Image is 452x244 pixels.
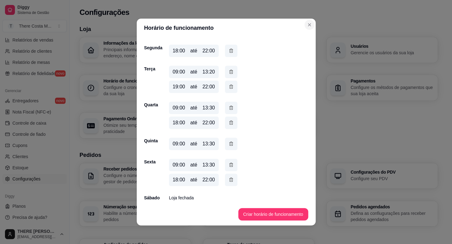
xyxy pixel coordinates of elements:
[190,104,197,112] div: até
[173,119,185,126] div: 18:00
[238,208,308,220] button: Criar horário de funcionamento
[144,195,157,201] div: Sábado
[304,20,314,30] button: Close
[169,195,194,201] p: Loja fechada
[173,47,185,55] div: 18:00
[173,176,185,184] div: 18:00
[173,83,185,91] div: 19:00
[202,140,215,148] div: 13:30
[202,47,215,55] div: 22:00
[144,138,157,144] div: Quinta
[173,68,185,76] div: 09:00
[173,104,185,112] div: 09:00
[190,119,197,126] div: até
[173,140,185,148] div: 09:00
[190,161,197,169] div: até
[190,83,197,91] div: até
[144,102,157,108] div: Quarta
[202,68,215,76] div: 13:20
[202,119,215,126] div: 22:00
[202,83,215,91] div: 22:00
[190,68,197,76] div: até
[190,140,197,148] div: até
[137,19,316,37] header: Horário de funcionamento
[202,161,215,169] div: 13:30
[144,159,157,165] div: Sexta
[144,66,157,72] div: Terça
[202,104,215,112] div: 13:30
[173,161,185,169] div: 09:00
[190,176,197,184] div: até
[190,47,197,55] div: até
[202,176,215,184] div: 22:00
[144,45,157,51] div: Segunda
